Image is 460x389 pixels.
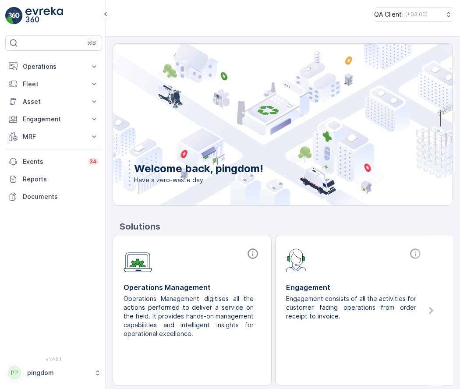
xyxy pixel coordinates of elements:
[374,7,453,22] button: QA Client(+03:00)
[5,110,102,128] button: Engagement
[5,153,102,170] a: Events34
[5,364,102,382] button: PPpingdom
[5,7,23,25] img: logo
[5,357,102,362] span: v 1.48.1
[5,188,102,205] a: Documents
[5,93,102,110] button: Asset
[5,170,102,188] a: Reports
[286,282,423,293] p: Engagement
[23,157,82,166] p: Events
[74,44,453,205] img: city illustration
[5,75,102,93] button: Fleet
[23,132,85,141] p: MRF
[23,80,85,88] p: Fleet
[23,175,99,184] p: Reports
[25,7,63,25] img: logo_light-DOdMpM7g.png
[23,97,85,106] p: Asset
[27,368,90,377] p: pingdom
[23,192,99,201] p: Documents
[124,248,152,272] img: module-icon
[23,115,85,124] p: Engagement
[5,58,102,75] button: Operations
[286,248,307,272] img: module-icon
[405,11,428,18] p: ( +03:00 )
[374,10,402,19] p: QA Client
[134,176,263,184] span: Have a zero-waste day
[5,128,102,145] button: MRF
[286,294,416,321] p: Engagement consists of all the activities for customer facing operations from order receipt to in...
[120,220,453,233] p: Solutions
[23,62,85,71] p: Operations
[87,39,96,46] p: ⌘B
[7,366,21,380] div: PP
[134,162,263,176] p: Welcome back, pingdom!
[89,158,97,165] p: 34
[124,294,254,338] p: Operations Management digitises all the actions performed to deliver a service on the field. It p...
[124,282,261,293] p: Operations Management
